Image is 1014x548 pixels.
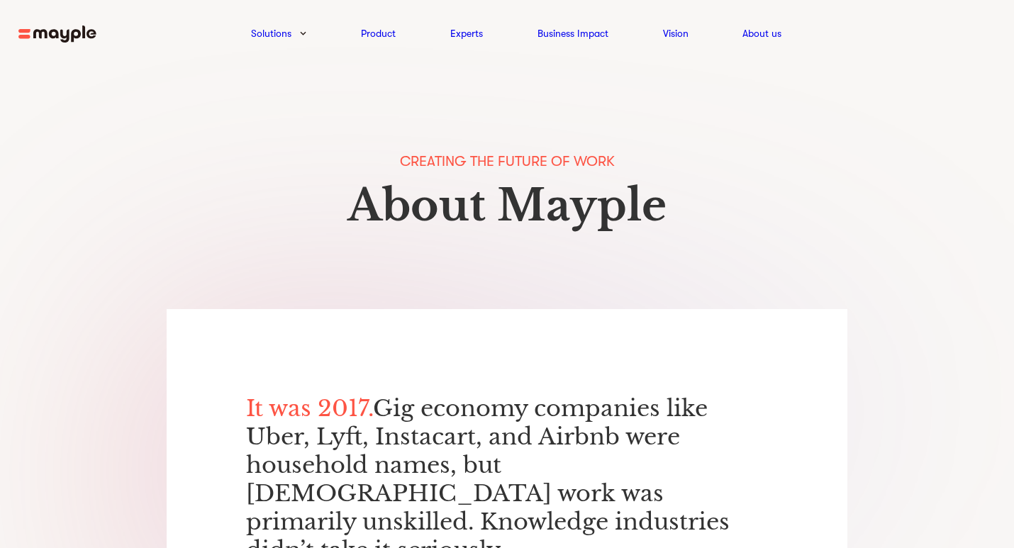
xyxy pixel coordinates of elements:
a: About us [742,25,781,42]
a: Business Impact [537,25,608,42]
a: Product [361,25,396,42]
a: Experts [450,25,483,42]
a: Solutions [251,25,291,42]
span: It was 2017. [246,394,373,423]
img: arrow-down [300,31,306,35]
img: mayple-logo [18,26,96,43]
a: Vision [663,25,689,42]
